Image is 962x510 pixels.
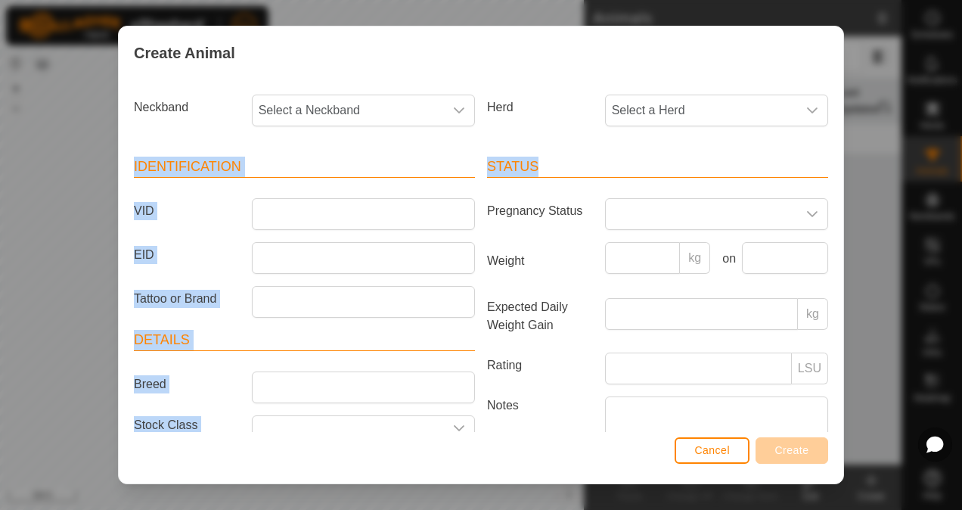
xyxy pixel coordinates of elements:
[128,286,246,312] label: Tattoo or Brand
[481,242,599,280] label: Weight
[253,416,444,440] input: Select or enter a Stock Class
[128,415,246,434] label: Stock Class
[128,95,246,120] label: Neckband
[798,298,828,330] p-inputgroup-addon: kg
[716,250,736,268] label: on
[128,198,246,224] label: VID
[134,330,475,351] header: Details
[487,157,828,178] header: Status
[444,95,474,126] div: dropdown trigger
[481,396,599,482] label: Notes
[675,437,749,464] button: Cancel
[680,242,710,274] p-inputgroup-addon: kg
[694,444,730,456] span: Cancel
[606,95,797,126] span: Select a Herd
[797,95,827,126] div: dropdown trigger
[775,444,809,456] span: Create
[481,353,599,378] label: Rating
[481,95,599,120] label: Herd
[128,242,246,268] label: EID
[134,42,235,64] span: Create Animal
[128,372,246,397] label: Breed
[253,95,444,126] span: Select a Neckband
[481,298,599,334] label: Expected Daily Weight Gain
[481,198,599,224] label: Pregnancy Status
[756,437,828,464] button: Create
[792,353,828,384] p-inputgroup-addon: LSU
[797,199,827,229] div: dropdown trigger
[444,416,474,440] div: dropdown trigger
[134,157,475,178] header: Identification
